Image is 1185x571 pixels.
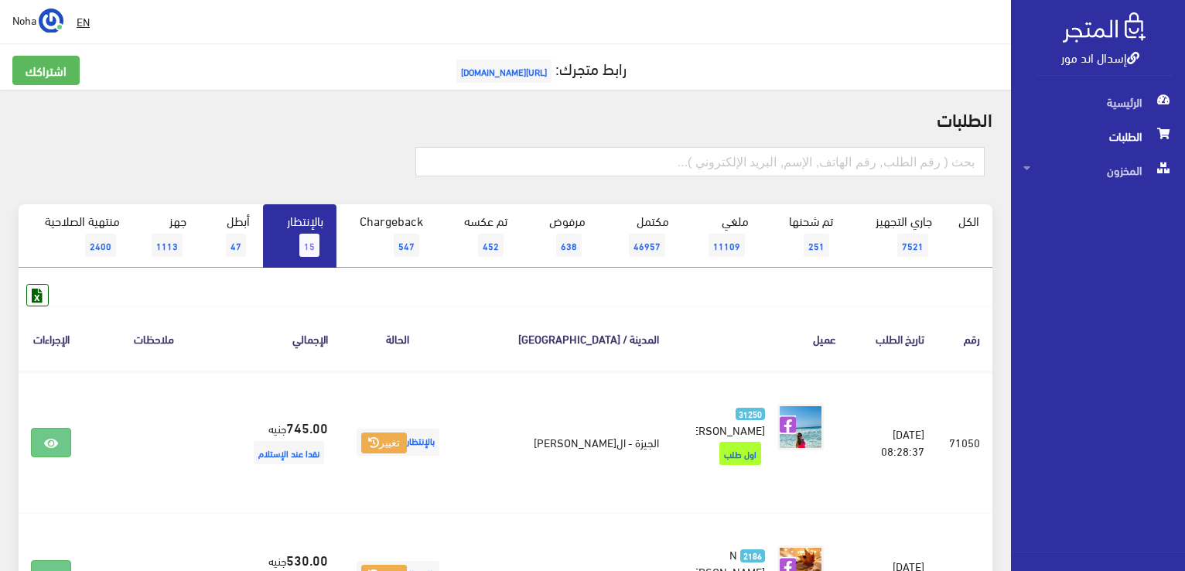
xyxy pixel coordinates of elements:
a: ... Noha [12,8,63,32]
th: المدينة / [GEOGRAPHIC_DATA] [456,306,671,371]
input: بحث ( رقم الطلب, رقم الهاتف, الإسم, البريد اﻹلكتروني )... [415,147,985,176]
img: ... [39,9,63,33]
th: عميل [671,306,849,371]
span: 31250 [736,408,766,421]
td: 71050 [937,371,992,514]
span: 547 [394,234,419,257]
a: بالإنتظار15 [263,204,336,268]
a: 31250 [PERSON_NAME] [696,404,766,438]
a: الرئيسية [1011,85,1185,119]
a: EN [70,8,96,36]
th: ملاحظات [84,306,224,371]
span: اول طلب [719,442,761,465]
a: أبطل47 [200,204,263,268]
span: الطلبات [1023,119,1173,153]
th: الحالة [340,306,456,371]
a: تم عكسه452 [436,204,520,268]
th: رقم [937,306,992,371]
span: [URL][DOMAIN_NAME] [456,60,552,83]
span: نقدا عند الإستلام [254,441,324,464]
span: 2400 [85,234,116,257]
a: مرفوض638 [521,204,599,268]
span: الرئيسية [1023,85,1173,119]
a: رابط متجرك:[URL][DOMAIN_NAME] [452,53,627,82]
th: الإجراءات [19,306,84,371]
td: [DATE] 08:28:37 [849,371,937,514]
a: جاري التجهيز7521 [846,204,945,268]
span: المخزون [1023,153,1173,187]
strong: 530.00 [286,549,328,569]
a: ملغي11109 [682,204,762,268]
img: picture [777,404,824,450]
strong: 745.00 [286,417,328,437]
img: . [1063,12,1146,43]
a: جهز1113 [133,204,200,268]
span: بالإنتظار [357,429,439,456]
th: تاريخ الطلب [849,306,937,371]
a: المخزون [1011,153,1185,187]
span: [PERSON_NAME] [682,419,765,440]
span: 11109 [709,234,745,257]
a: الطلبات [1011,119,1185,153]
span: 46957 [629,234,665,257]
span: 47 [226,234,246,257]
a: إسدال اند مور [1061,46,1139,68]
span: Noha [12,10,36,29]
span: 1113 [152,234,183,257]
td: الجيزة - ال[PERSON_NAME] [456,371,671,514]
span: 452 [478,234,504,257]
a: اشتراكك [12,56,80,85]
button: تغيير [361,433,407,454]
iframe: Drift Widget Chat Controller [19,465,77,524]
span: 15 [299,234,319,257]
a: الكل [945,204,992,237]
span: 2186 [740,549,766,562]
span: 638 [556,234,582,257]
td: جنيه [224,371,340,514]
th: اﻹجمالي [224,306,340,371]
a: منتهية الصلاحية2400 [19,204,133,268]
a: مكتمل46957 [599,204,682,268]
a: تم شحنها251 [762,204,846,268]
u: EN [77,12,90,31]
h2: الطلبات [19,108,992,128]
a: Chargeback547 [336,204,437,268]
span: 7521 [897,234,928,257]
span: 251 [804,234,829,257]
